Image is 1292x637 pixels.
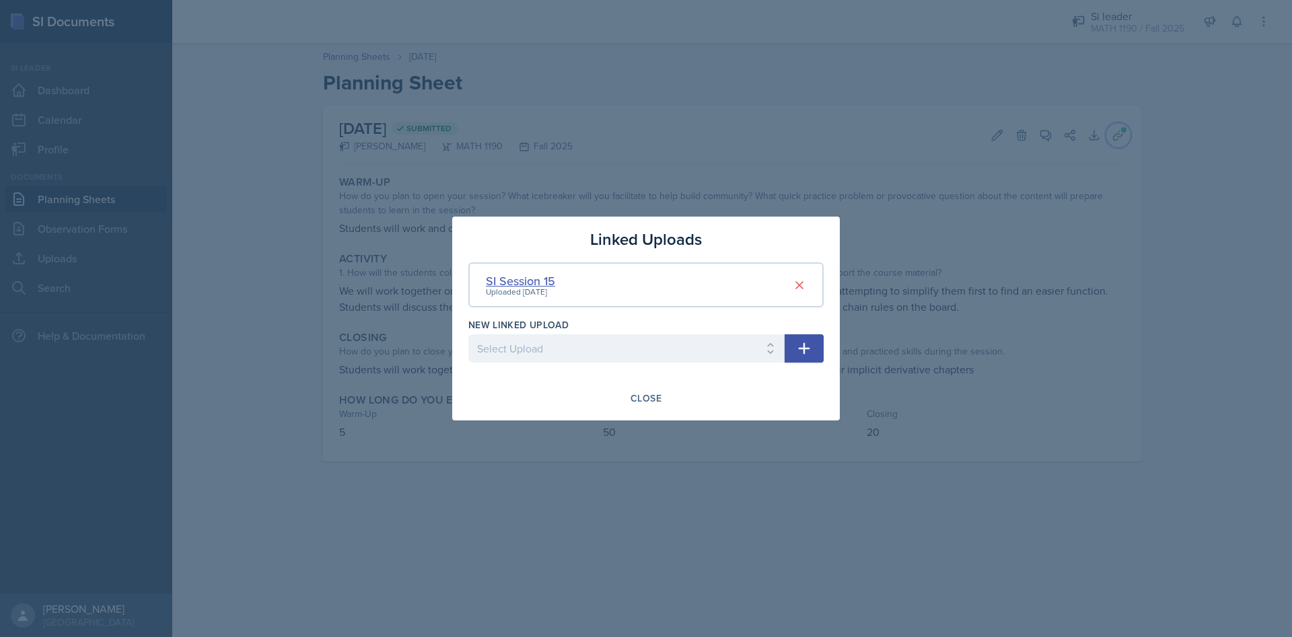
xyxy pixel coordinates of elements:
label: New Linked Upload [468,318,569,332]
h3: Linked Uploads [590,227,702,252]
div: SI Session 15 [486,272,555,290]
div: Uploaded [DATE] [486,286,555,298]
button: Close [622,387,670,410]
div: Close [631,393,661,404]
